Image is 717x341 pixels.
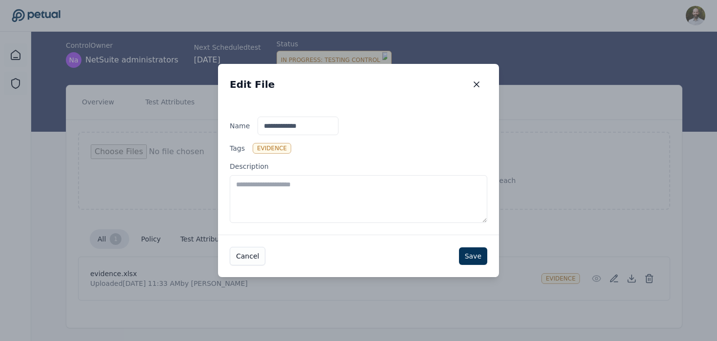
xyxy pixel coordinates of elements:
label: Name [230,117,487,135]
input: Name [258,117,339,135]
button: Save [459,247,487,265]
h2: Edit File [230,78,275,91]
label: Description [230,161,487,223]
label: Tags [230,143,487,154]
div: evidence [253,143,291,154]
button: Cancel [230,247,265,265]
textarea: Description [230,175,487,223]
